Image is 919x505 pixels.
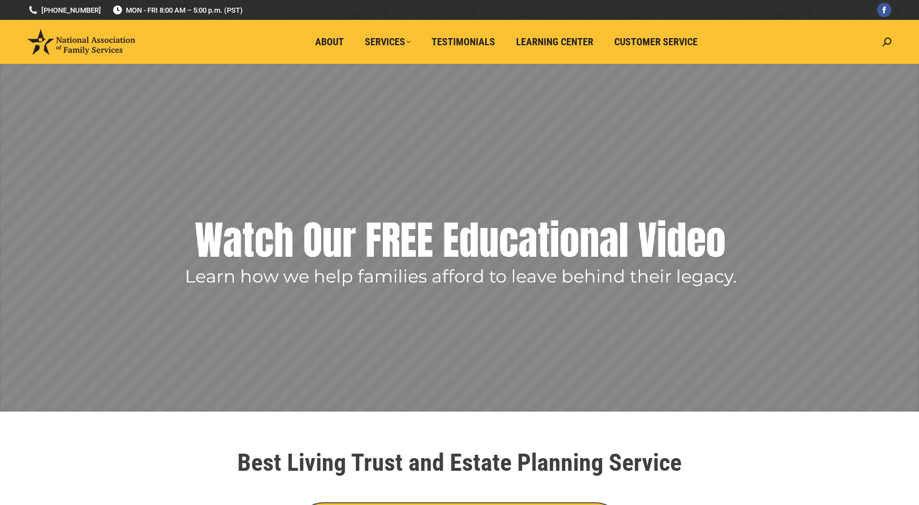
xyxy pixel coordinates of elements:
[28,5,101,15] a: [PHONE_NUMBER]
[185,268,737,285] rs-layer: Learn how we help families afford to leave behind their legacy.
[112,5,243,15] span: MON - FRI 8:00 AM – 5:00 p.m. (PST)
[151,450,769,475] h1: Best Living Trust and Estate Planning Service
[432,36,495,48] span: Testimonials
[877,3,891,17] a: Facebook page opens in new window
[516,36,593,48] span: Learning Center
[315,36,344,48] span: About
[508,31,601,52] a: Learning Center
[28,29,135,55] img: National Association of Family Services
[614,36,698,48] span: Customer Service
[607,31,705,52] a: Customer Service
[365,36,411,48] span: Services
[724,434,914,486] iframe: Tidio Chat
[195,212,726,268] rs-layer: Watch Our FREE Educational Video
[424,31,503,52] a: Testimonials
[307,31,352,52] a: About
